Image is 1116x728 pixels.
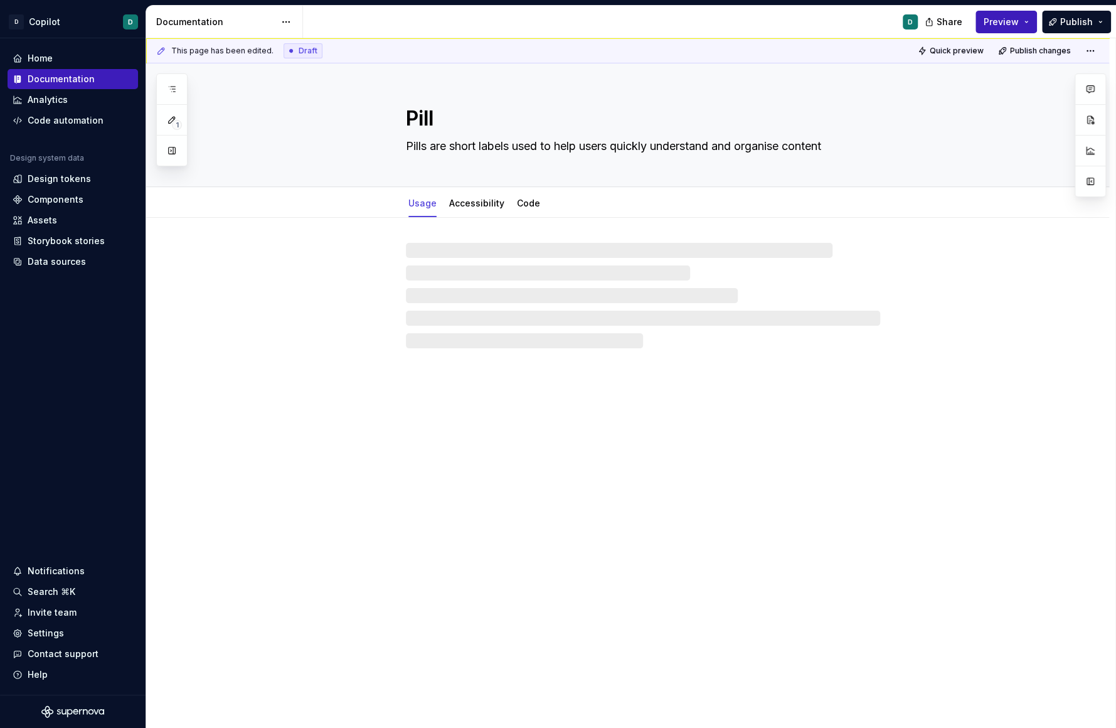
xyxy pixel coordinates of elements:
[930,46,984,56] span: Quick preview
[937,16,962,28] span: Share
[8,231,138,251] a: Storybook stories
[28,668,48,681] div: Help
[8,190,138,210] a: Components
[914,42,989,60] button: Quick preview
[128,17,133,27] div: D
[299,46,317,56] span: Draft
[403,136,878,156] textarea: Pills are short labels used to help users quickly understand and organise content
[28,627,64,640] div: Settings
[8,623,138,643] a: Settings
[517,198,540,208] a: Code
[449,198,504,208] a: Accessibility
[1042,11,1111,33] button: Publish
[28,214,57,227] div: Assets
[172,120,182,130] span: 1
[28,586,75,598] div: Search ⌘K
[29,16,60,28] div: Copilot
[28,255,86,268] div: Data sources
[994,42,1076,60] button: Publish changes
[28,73,95,85] div: Documentation
[8,69,138,89] a: Documentation
[28,565,85,577] div: Notifications
[908,17,913,27] div: D
[3,8,143,35] button: DCopilotD
[28,173,91,185] div: Design tokens
[408,198,437,208] a: Usage
[8,169,138,189] a: Design tokens
[403,104,878,134] textarea: Pill
[41,705,104,718] svg: Supernova Logo
[444,190,509,216] div: Accessibility
[8,110,138,131] a: Code automation
[171,46,274,56] span: This page has been edited.
[8,252,138,272] a: Data sources
[403,190,442,216] div: Usage
[975,11,1037,33] button: Preview
[8,602,138,623] a: Invite team
[918,11,970,33] button: Share
[8,48,138,68] a: Home
[8,561,138,581] button: Notifications
[28,52,53,65] div: Home
[10,153,84,163] div: Design system data
[156,16,275,28] div: Documentation
[512,190,545,216] div: Code
[1060,16,1093,28] span: Publish
[28,114,104,127] div: Code automation
[9,14,24,29] div: D
[28,648,98,660] div: Contact support
[8,582,138,602] button: Search ⌘K
[8,665,138,685] button: Help
[984,16,1019,28] span: Preview
[1010,46,1071,56] span: Publish changes
[28,606,77,619] div: Invite team
[8,210,138,230] a: Assets
[28,94,68,106] div: Analytics
[28,193,83,206] div: Components
[8,90,138,110] a: Analytics
[8,644,138,664] button: Contact support
[28,235,105,247] div: Storybook stories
